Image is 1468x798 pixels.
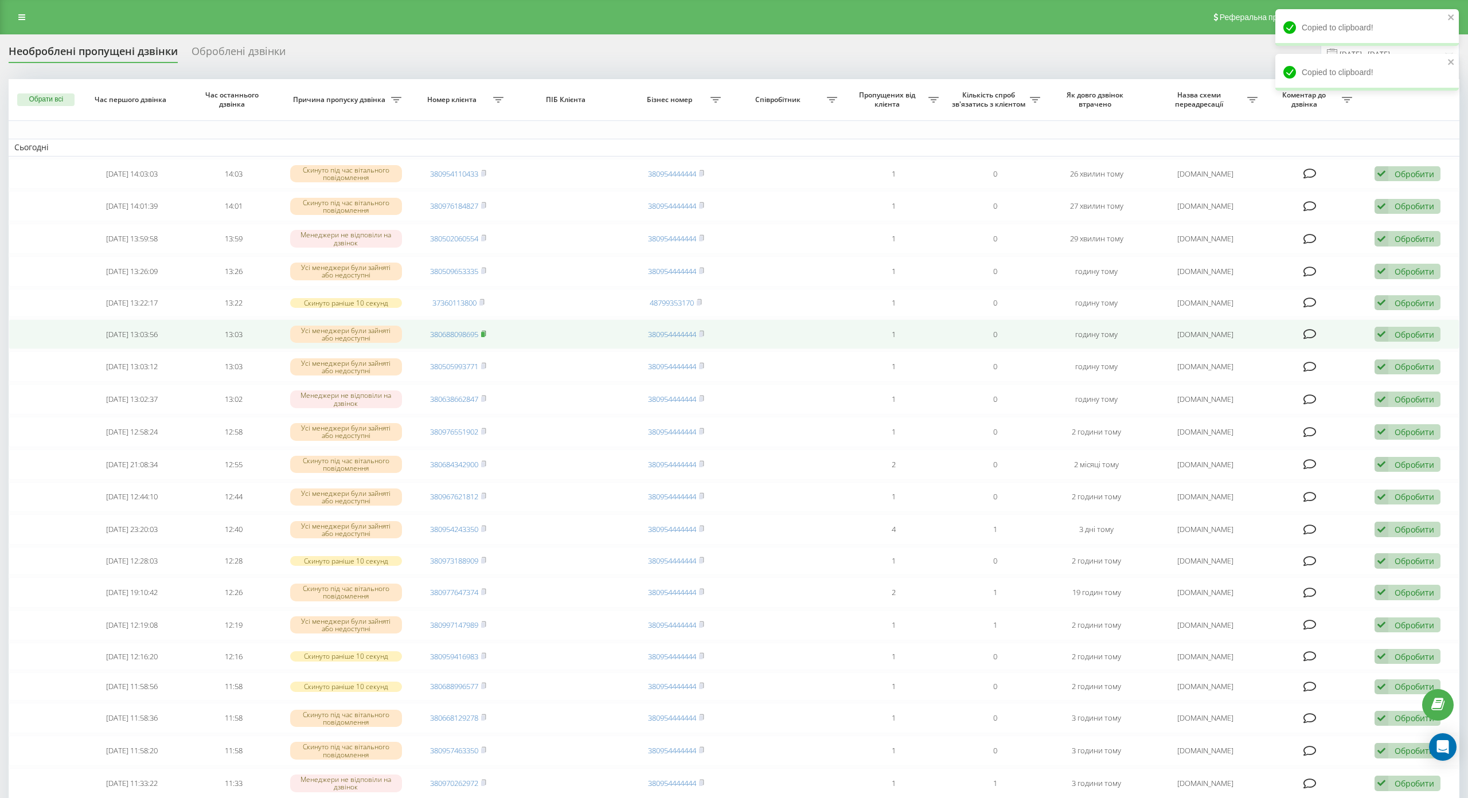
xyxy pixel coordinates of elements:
td: 13:26 [183,256,284,287]
div: Обробити [1395,329,1434,340]
span: Назва схеми переадресації [1153,91,1247,108]
a: 380976551902 [430,427,478,437]
a: 380668129278 [430,713,478,723]
span: Номер клієнта [413,95,493,104]
div: Обробити [1395,361,1434,372]
div: Copied to clipboard! [1275,9,1459,46]
div: Обробити [1395,651,1434,662]
td: [DATE] 12:19:08 [81,610,183,640]
td: [DATE] 14:03:03 [81,159,183,189]
td: 12:44 [183,482,284,513]
a: 380967621812 [430,491,478,502]
div: Скинуто під час вітального повідомлення [290,710,402,727]
td: 1 [843,610,944,640]
td: 1 [843,224,944,254]
td: 12:40 [183,514,284,545]
td: [DOMAIN_NAME] [1147,417,1263,447]
a: 380954444444 [648,491,696,502]
a: 380977647374 [430,587,478,597]
td: 0 [944,449,1046,480]
td: [DATE] 13:02:37 [81,384,183,414]
a: 380954243350 [430,524,478,534]
a: 380976184827 [430,201,478,211]
div: Скинуто під час вітального повідомлення [290,198,402,215]
td: 0 [944,256,1046,287]
td: [DATE] 21:08:34 [81,449,183,480]
a: 380954444444 [648,713,696,723]
div: Open Intercom Messenger [1429,733,1457,761]
div: Обробити [1395,394,1434,405]
div: Менеджери не відповіли на дзвінок [290,774,402,792]
div: Обробити [1395,491,1434,502]
a: 380959416983 [430,651,478,662]
button: close [1447,13,1455,24]
span: Бізнес номер [631,95,710,104]
td: [DATE] 12:16:20 [81,643,183,671]
td: 13:22 [183,289,284,317]
td: 0 [944,547,1046,575]
td: 1 [843,351,944,382]
td: 3 дні тому [1046,514,1147,545]
td: 1 [843,159,944,189]
div: Обробити [1395,298,1434,308]
td: 1 [944,577,1046,608]
div: Обробити [1395,587,1434,598]
div: Copied to clipboard! [1275,54,1459,91]
td: 2 місяці тому [1046,449,1147,480]
td: 0 [944,482,1046,513]
td: 11:58 [183,736,284,766]
td: 1 [944,514,1046,545]
td: годину тому [1046,351,1147,382]
td: [DOMAIN_NAME] [1147,643,1263,671]
td: 1 [843,417,944,447]
div: Менеджери не відповіли на дзвінок [290,390,402,408]
div: Обробити [1395,459,1434,470]
td: [DOMAIN_NAME] [1147,289,1263,317]
button: close [1447,57,1455,68]
span: Час останнього дзвінка [193,91,274,108]
td: [DOMAIN_NAME] [1147,703,1263,733]
td: [DATE] 13:03:56 [81,319,183,350]
div: Обробити [1395,169,1434,179]
td: 1 [843,736,944,766]
td: 13:03 [183,319,284,350]
td: 2 [843,577,944,608]
td: [DATE] 13:22:17 [81,289,183,317]
td: [DOMAIN_NAME] [1147,159,1263,189]
a: 380954444444 [648,266,696,276]
a: 380957463350 [430,745,478,756]
td: [DATE] 19:10:42 [81,577,183,608]
a: 380997147989 [430,620,478,630]
td: 0 [944,351,1046,382]
td: 13:02 [183,384,284,414]
td: 26 хвилин тому [1046,159,1147,189]
td: годину тому [1046,319,1147,350]
span: ПІБ Клієнта [520,95,614,104]
td: [DATE] 23:20:03 [81,514,183,545]
td: [DATE] 11:58:20 [81,736,183,766]
td: 0 [944,672,1046,701]
span: Реферальна програма [1220,13,1304,22]
div: Скинуто під час вітального повідомлення [290,742,402,759]
td: 2 години тому [1046,547,1147,575]
td: 2 години тому [1046,672,1147,701]
span: Пропущених від клієнта [849,91,928,108]
td: 0 [944,417,1046,447]
div: Необроблені пропущені дзвінки [9,45,178,63]
td: 1 [843,482,944,513]
div: Скинуто під час вітального повідомлення [290,165,402,182]
td: [DOMAIN_NAME] [1147,384,1263,414]
div: Усі менеджери були зайняті або недоступні [290,263,402,280]
td: 3 години тому [1046,703,1147,733]
span: Кількість спроб зв'язатись з клієнтом [950,91,1030,108]
div: Скинуто раніше 10 секунд [290,298,402,308]
span: Як довго дзвінок втрачено [1056,91,1137,108]
td: 1 [843,319,944,350]
div: Скинуто під час вітального повідомлення [290,456,402,473]
td: [DOMAIN_NAME] [1147,319,1263,350]
td: 2 години тому [1046,417,1147,447]
td: [DATE] 12:28:03 [81,547,183,575]
td: 1 [843,289,944,317]
a: 380954444444 [648,394,696,404]
a: 380954444444 [648,459,696,470]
